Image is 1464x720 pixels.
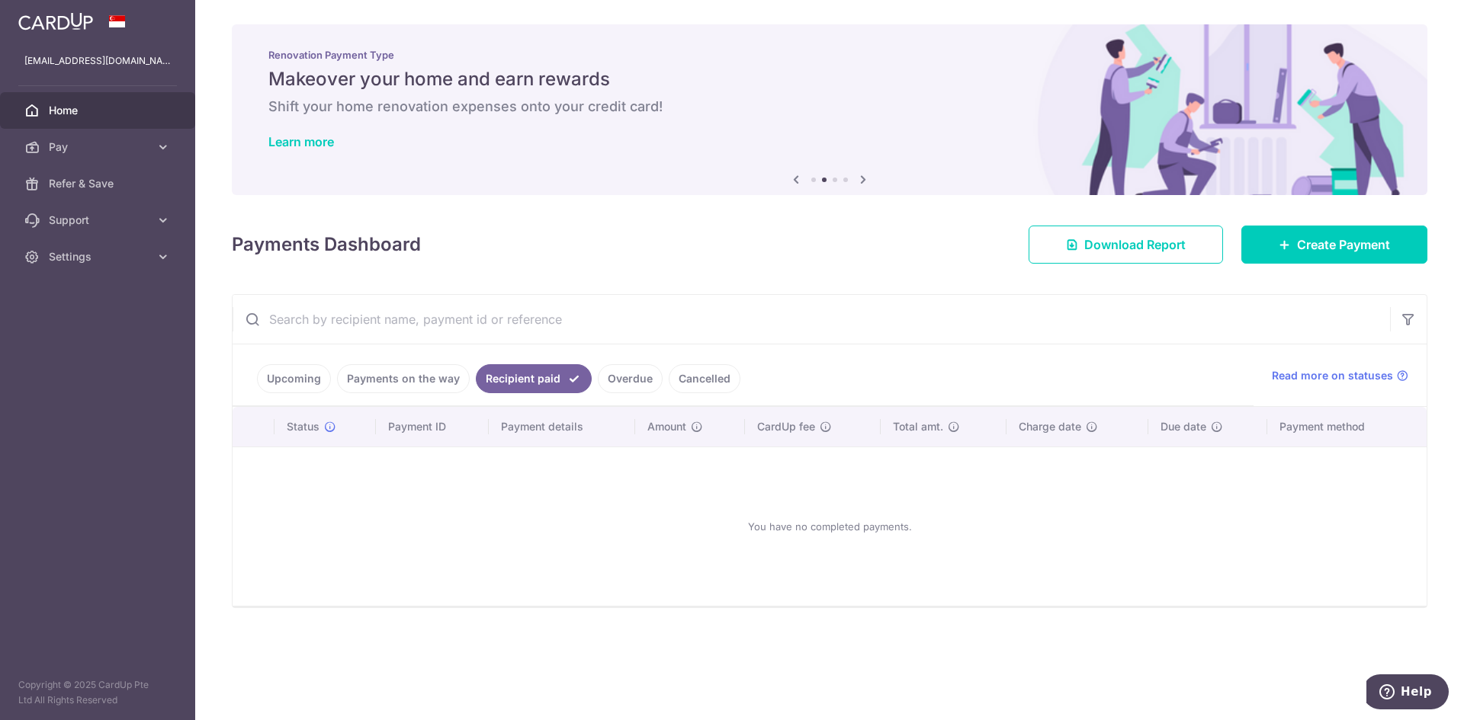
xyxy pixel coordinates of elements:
p: Renovation Payment Type [268,49,1391,61]
a: Overdue [598,364,663,393]
th: Payment details [489,407,635,446]
input: Search by recipient name, payment id or reference [233,295,1390,344]
a: Upcoming [257,364,331,393]
a: Cancelled [669,364,740,393]
span: Support [49,213,149,228]
span: Download Report [1084,235,1186,254]
a: Recipient paid [476,364,592,393]
img: Renovation banner [232,24,1427,195]
span: Home [49,103,149,118]
th: Payment ID [376,407,489,446]
span: Read more on statuses [1272,368,1393,383]
iframe: Opens a widget where you can find more information [1366,674,1449,712]
span: Status [287,419,319,434]
img: CardUp [18,12,93,30]
a: Create Payment [1241,226,1427,264]
h6: Shift your home renovation expenses onto your credit card! [268,98,1391,116]
span: CardUp fee [757,419,815,434]
th: Payment method [1267,407,1427,446]
span: Total amt. [893,419,943,434]
span: Settings [49,249,149,264]
h4: Payments Dashboard [232,231,421,258]
a: Download Report [1029,226,1223,264]
span: Refer & Save [49,176,149,191]
a: Learn more [268,134,334,149]
h5: Makeover your home and earn rewards [268,67,1391,91]
span: Create Payment [1297,235,1390,254]
a: Read more on statuses [1272,368,1408,383]
span: Charge date [1019,419,1081,434]
span: Amount [647,419,686,434]
div: You have no completed payments. [251,459,1408,594]
a: Payments on the way [337,364,470,393]
span: Due date [1161,419,1206,434]
p: [EMAIL_ADDRESS][DOMAIN_NAME] [24,53,171,69]
span: Pay [49,139,149,155]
